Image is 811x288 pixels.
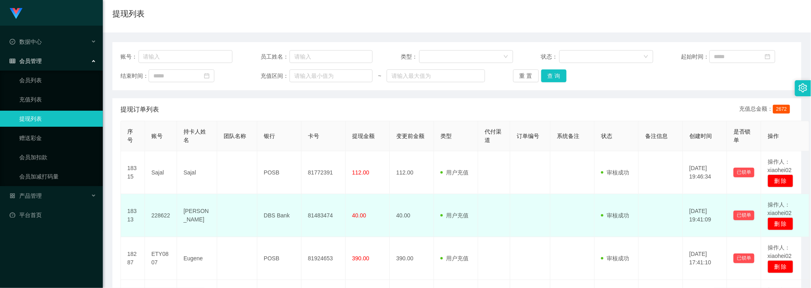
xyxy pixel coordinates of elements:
span: 操作人：xiaohei02 [768,201,792,216]
span: 账号： [120,53,139,61]
span: 类型： [401,53,419,61]
a: 赠送彩金 [19,130,96,146]
td: 112.00 [390,151,434,194]
button: 已锁单 [734,254,754,263]
input: 请输入 [289,50,373,63]
button: 查 询 [541,69,567,82]
span: 结束时间： [120,72,149,80]
i: 图标: appstore-o [10,193,15,199]
td: POSB [257,151,302,194]
td: 18315 [121,151,145,194]
span: 操作 [768,133,779,139]
span: 持卡人姓名 [183,128,206,143]
span: 会员管理 [10,58,42,64]
input: 请输入 [139,50,233,63]
td: 81772391 [302,151,346,194]
span: 订单编号 [517,133,539,139]
button: 重 置 [513,69,539,82]
span: 用户充值 [440,169,469,176]
i: 图标: calendar [204,73,210,79]
span: 创建时间 [689,133,712,139]
span: 审核成功 [601,255,629,262]
button: 已锁单 [734,211,754,220]
span: 用户充值 [440,255,469,262]
img: logo.9652507e.png [10,8,22,19]
td: 81483474 [302,194,346,237]
i: 图标: down [644,54,648,60]
span: 操作人：xiaohei02 [768,244,792,259]
td: Sajal [145,151,177,194]
span: ~ [373,72,387,80]
a: 提现列表 [19,111,96,127]
span: 操作人：xiaohei02 [768,158,792,173]
a: 充值列表 [19,91,96,107]
span: 起始时间： [681,53,709,61]
td: Eugene [177,237,217,280]
span: 卡号 [308,133,319,139]
td: 228622 [145,194,177,237]
span: 状态 [601,133,612,139]
span: 审核成功 [601,212,629,219]
span: 40.00 [352,212,366,219]
span: 用户充值 [440,212,469,219]
span: 2672 [773,105,790,114]
span: 是否锁单 [734,128,750,143]
i: 图标: table [10,58,15,64]
span: 提现金额 [352,133,375,139]
span: 备注信息 [645,133,668,139]
td: [PERSON_NAME] [177,194,217,237]
button: 删 除 [768,217,793,230]
td: [DATE] 19:46:34 [683,151,727,194]
span: 提现订单列表 [120,105,159,114]
span: 银行 [264,133,275,139]
span: 账号 [151,133,163,139]
i: 图标: setting [799,83,807,92]
input: 请输入最小值为 [289,69,373,82]
td: ETY0807 [145,237,177,280]
a: 会员列表 [19,72,96,88]
td: Sajal [177,151,217,194]
span: 数据中心 [10,39,42,45]
td: [DATE] 17:41:10 [683,237,727,280]
td: 18313 [121,194,145,237]
span: 充值区间： [261,72,289,80]
td: 81924653 [302,237,346,280]
span: 代付渠道 [485,128,501,143]
div: 充值总金额： [739,105,793,114]
span: 产品管理 [10,193,42,199]
span: 序号 [127,128,133,143]
button: 已锁单 [734,168,754,177]
input: 请输入最大值为 [387,69,485,82]
button: 删 除 [768,174,793,187]
td: DBS Bank [257,194,302,237]
span: 390.00 [352,255,369,262]
span: 系统备注 [557,133,579,139]
i: 图标: check-circle-o [10,39,15,45]
a: 会员加减打码量 [19,168,96,185]
td: 390.00 [390,237,434,280]
span: 员工姓名： [261,53,289,61]
h1: 提现列表 [112,8,145,20]
span: 审核成功 [601,169,629,176]
span: 变更前金额 [396,133,424,139]
i: 图标: calendar [765,54,770,59]
button: 删 除 [768,260,793,273]
span: 类型 [440,133,452,139]
td: POSB [257,237,302,280]
span: 112.00 [352,169,369,176]
i: 图标: down [503,54,508,60]
a: 会员加扣款 [19,149,96,165]
span: 团队名称 [224,133,246,139]
span: 状态： [541,53,559,61]
td: 18287 [121,237,145,280]
td: 40.00 [390,194,434,237]
a: 图标: dashboard平台首页 [10,207,96,223]
td: [DATE] 19:41:09 [683,194,727,237]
